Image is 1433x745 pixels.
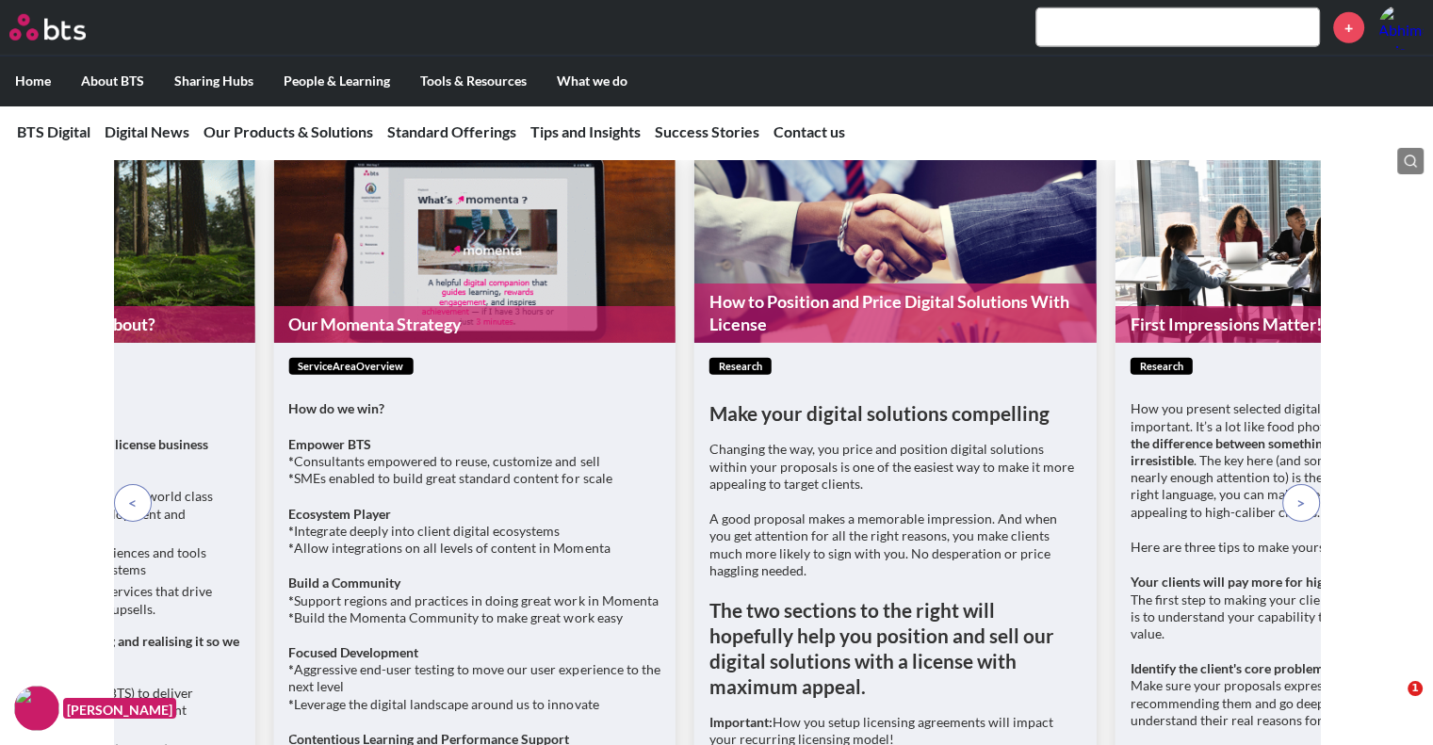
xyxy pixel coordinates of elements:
strong: Make your digital solutions compelling [709,401,1050,425]
a: + [1333,12,1364,43]
p: Consultants empowered to reuse, customize and sell SMEs enabled to build great standard content f... [288,436,660,488]
a: Our Products & Solutions [204,122,373,140]
strong: The two sections to the right will hopefully help you position and sell our digital solutions wit... [709,598,1054,698]
a: Contact us [773,122,845,140]
label: Sharing Hubs [159,57,269,105]
strong: Ecosystem Player [288,506,391,522]
strong: Build a Community [288,575,400,591]
a: Our Momenta Strategy [273,306,676,343]
strong: Empower BTS [288,436,371,452]
img: F [14,686,59,731]
figcaption: [PERSON_NAME] [63,698,176,720]
span: research [709,358,772,375]
span: research [1131,358,1193,375]
label: Tools & Resources [405,57,542,105]
label: What we do [542,57,643,105]
a: Go home [9,14,121,40]
iframe: Intercom live chat [1369,681,1414,726]
span: serviceAreaOverview [288,358,413,375]
p: Changing the way, you price and position digital solutions within your proposals is one of the ea... [709,441,1082,493]
strong: Identify the client's core problem. [1131,660,1327,676]
p: A good proposal makes a memorable impression. And when you get attention for all the right reason... [709,510,1082,579]
strong: Focused Development [288,644,418,660]
p: Integrate deeply into client digital ecosystems Allow integrations on all levels of content in Mo... [288,506,660,558]
label: People & Learning [269,57,405,105]
strong: How do we win? [288,400,384,416]
a: Profile [1378,5,1424,50]
a: Digital News [105,122,189,140]
span: 1 [1408,681,1423,696]
a: Success Stories [655,122,759,140]
p: Support regions and practices in doing great work in Momenta Build the Momenta Community to make ... [288,575,660,626]
img: Abhimanu Raja [1378,5,1424,50]
p: Aggressive end-user testing to move our user experience to the next level Leverage the digital la... [288,644,660,713]
a: How to Position and Price Digital Solutions With License [694,283,1097,343]
strong: Important: [709,714,773,730]
a: Standard Offerings [387,122,516,140]
a: BTS Digital [17,122,90,140]
label: About BTS [66,57,159,105]
img: BTS Logo [9,14,86,40]
a: Tips and Insights [530,122,641,140]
